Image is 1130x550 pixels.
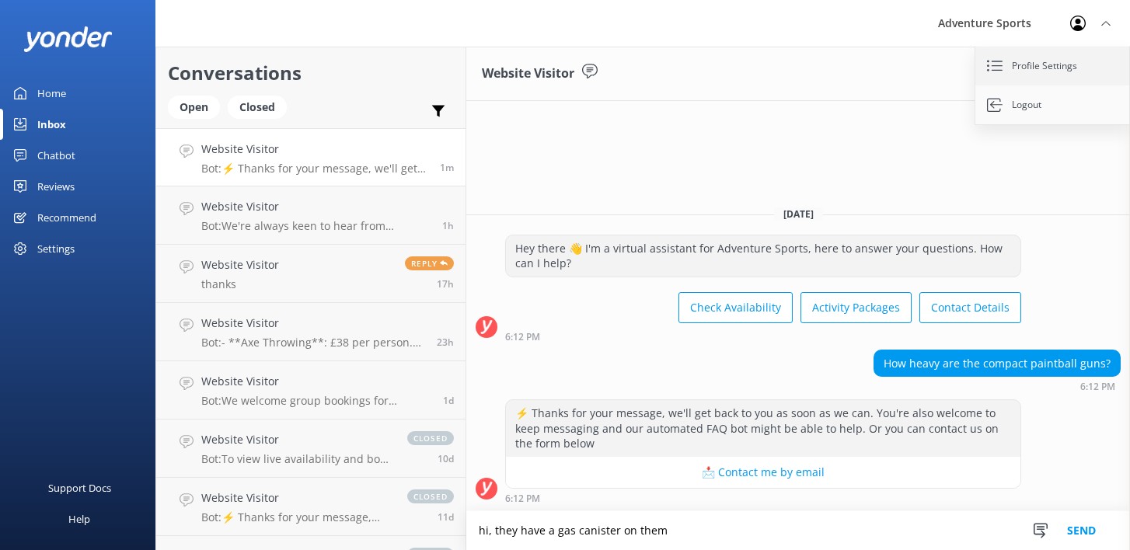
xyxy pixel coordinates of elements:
[201,315,425,332] h4: Website Visitor
[443,394,454,407] span: Sep 07 2025 06:06pm (UTC +01:00) Europe/London
[168,96,220,119] div: Open
[201,431,392,448] h4: Website Visitor
[405,256,454,270] span: Reply
[505,494,540,503] strong: 6:12 PM
[37,78,66,109] div: Home
[201,452,392,466] p: Bot: To view live availability and book your tour, please visit [URL][DOMAIN_NAME].
[156,245,466,303] a: Website VisitorthanksReply17h
[466,511,1130,550] textarea: hi, they have a gas canister on them
[438,452,454,465] span: Aug 28 2025 09:48pm (UTC +01:00) Europe/London
[201,394,431,408] p: Bot: We welcome group bookings for occasions like stag dos and can help tailor the experience to ...
[201,219,431,233] p: Bot: We're always keen to hear from enthusiastic people who’d like to join the Adventure Sports t...
[505,331,1021,342] div: Sep 08 2025 06:12pm (UTC +01:00) Europe/London
[37,109,66,140] div: Inbox
[482,64,574,84] h3: Website Visitor
[438,510,454,524] span: Aug 28 2025 05:14pm (UTC +01:00) Europe/London
[201,277,279,291] p: thanks
[201,510,392,524] p: Bot: ⚡ Thanks for your message, we'll get back to you as soon as we can. You're also welcome to k...
[505,332,540,342] strong: 6:12 PM
[678,292,793,323] button: Check Availability
[201,162,428,176] p: Bot: ⚡ Thanks for your message, we'll get back to you as soon as we can. You're also welcome to k...
[156,303,466,361] a: Website VisitorBot:- **Axe Throwing**: £38 per person. For 8 adults, it would be £304. - **Clay S...
[506,235,1020,277] div: Hey there 👋 I'm a virtual assistant for Adventure Sports, here to answer your questions. How can ...
[37,233,75,264] div: Settings
[156,419,466,478] a: Website VisitorBot:To view live availability and book your tour, please visit [URL][DOMAIN_NAME]....
[506,457,1020,488] button: 📩 Contact me by email
[440,161,454,174] span: Sep 08 2025 06:12pm (UTC +01:00) Europe/London
[201,141,428,158] h4: Website Visitor
[407,431,454,445] span: closed
[1052,511,1111,550] button: Send
[156,478,466,536] a: Website VisitorBot:⚡ Thanks for your message, we'll get back to you as soon as we can. You're als...
[168,98,228,115] a: Open
[156,361,466,419] a: Website VisitorBot:We welcome group bookings for occasions like stag dos and can help tailor the ...
[437,336,454,349] span: Sep 07 2025 07:10pm (UTC +01:00) Europe/London
[68,503,90,534] div: Help
[774,207,823,221] span: [DATE]
[228,96,287,119] div: Closed
[37,202,96,233] div: Recommend
[156,186,466,245] a: Website VisitorBot:We're always keen to hear from enthusiastic people who’d like to join the Adve...
[505,493,1021,503] div: Sep 08 2025 06:12pm (UTC +01:00) Europe/London
[1080,382,1115,392] strong: 6:12 PM
[201,489,392,506] h4: Website Visitor
[442,219,454,232] span: Sep 08 2025 04:25pm (UTC +01:00) Europe/London
[437,277,454,291] span: Sep 08 2025 12:55am (UTC +01:00) Europe/London
[201,336,425,350] p: Bot: - **Axe Throwing**: £38 per person. For 8 adults, it would be £304. - **Clay Shooting**: Pri...
[201,373,431,390] h4: Website Visitor
[168,58,454,88] h2: Conversations
[800,292,912,323] button: Activity Packages
[48,472,111,503] div: Support Docs
[506,400,1020,457] div: ⚡ Thanks for your message, we'll get back to you as soon as we can. You're also welcome to keep m...
[201,256,279,273] h4: Website Visitor
[37,140,75,171] div: Chatbot
[156,128,466,186] a: Website VisitorBot:⚡ Thanks for your message, we'll get back to you as soon as we can. You're als...
[874,381,1121,392] div: Sep 08 2025 06:12pm (UTC +01:00) Europe/London
[874,350,1120,377] div: How heavy are the compact paintball guns?
[37,171,75,202] div: Reviews
[228,98,295,115] a: Closed
[201,198,431,215] h4: Website Visitor
[407,489,454,503] span: closed
[919,292,1021,323] button: Contact Details
[23,26,113,52] img: yonder-white-logo.png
